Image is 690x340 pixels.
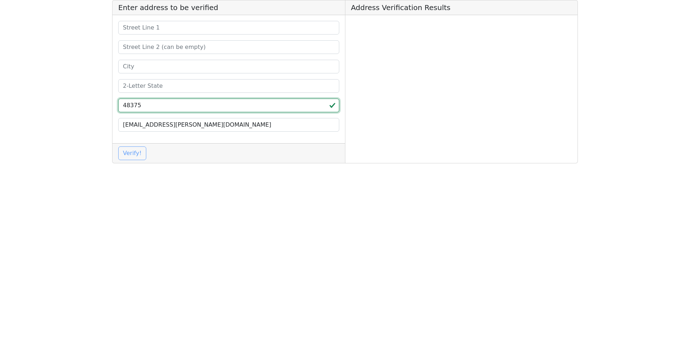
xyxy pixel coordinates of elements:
input: City [118,60,339,73]
h5: Enter address to be verified [112,0,345,15]
h5: Address Verification Results [345,0,578,15]
input: Street Line 2 (can be empty) [118,40,339,54]
input: Street Line 1 [118,21,339,35]
input: ZIP code 5 or 5+4 [118,99,339,112]
input: 2-Letter State [118,79,339,93]
input: Your Email [118,118,339,132]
